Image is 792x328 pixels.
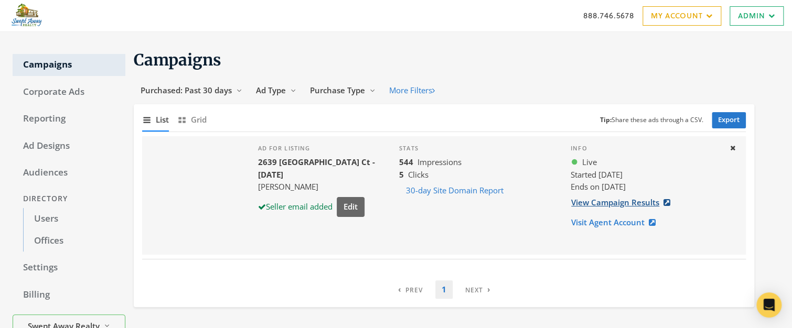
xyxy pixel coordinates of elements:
span: Ends on [DATE] [571,181,626,192]
b: 2639 [GEOGRAPHIC_DATA] Ct - [DATE] [258,157,375,179]
a: Ad Designs [13,135,125,157]
button: More Filters [382,81,442,100]
span: Ad Type [256,85,286,95]
b: 5 [399,169,404,180]
div: Started [DATE] [571,169,721,181]
a: Export [712,112,746,128]
div: Open Intercom Messenger [756,292,782,318]
button: List [142,108,169,131]
span: Purchased: Past 30 days [141,85,232,95]
div: [PERSON_NAME] [258,181,382,193]
div: Seller email added [258,201,333,213]
nav: pagination [392,280,497,299]
a: Billing [13,284,125,306]
img: Adwerx [8,3,45,29]
a: Settings [13,257,125,279]
h4: Info [571,145,721,152]
h4: Ad for listing [258,145,382,152]
a: Admin [730,6,784,26]
button: Edit [337,197,365,216]
a: Visit Agent Account [571,213,662,232]
a: View Campaign Results [571,193,677,212]
span: Grid [191,114,207,126]
button: Ad Type [249,81,303,100]
a: Offices [23,230,125,252]
a: Users [23,208,125,230]
a: 1 [435,280,453,299]
a: Campaigns [13,54,125,76]
span: Campaigns [134,50,221,70]
h4: Stats [399,145,554,152]
span: Purchase Type [310,85,365,95]
a: Corporate Ads [13,81,125,103]
span: Live [582,156,597,168]
a: My Account [643,6,721,26]
button: Grid [177,108,207,131]
small: Share these ads through a CSV. [600,115,703,125]
span: List [156,114,169,126]
span: Impressions [418,157,462,167]
span: Clicks [408,169,429,180]
div: Directory [13,189,125,209]
button: 30-day Site Domain Report [399,181,510,200]
button: Purchase Type [303,81,382,100]
a: 888.746.5678 [583,10,634,21]
b: Tip: [600,115,612,124]
button: Purchased: Past 30 days [134,81,249,100]
a: Reporting [13,108,125,130]
a: Audiences [13,162,125,184]
b: 544 [399,157,413,167]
